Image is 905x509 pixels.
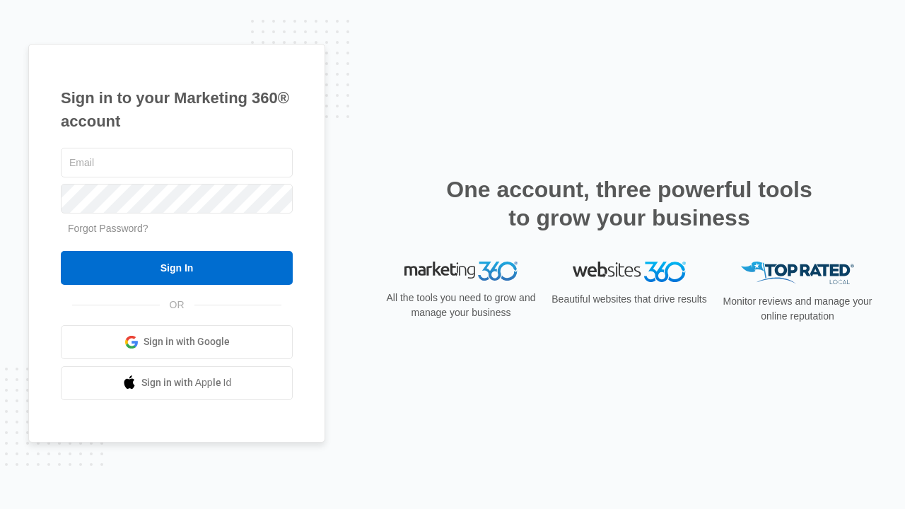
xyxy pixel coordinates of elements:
[68,223,148,234] a: Forgot Password?
[160,298,194,312] span: OR
[573,262,686,282] img: Websites 360
[61,251,293,285] input: Sign In
[61,86,293,133] h1: Sign in to your Marketing 360® account
[144,334,230,349] span: Sign in with Google
[718,294,877,324] p: Monitor reviews and manage your online reputation
[141,375,232,390] span: Sign in with Apple Id
[382,291,540,320] p: All the tools you need to grow and manage your business
[741,262,854,285] img: Top Rated Local
[550,292,708,307] p: Beautiful websites that drive results
[442,175,817,232] h2: One account, three powerful tools to grow your business
[61,148,293,177] input: Email
[404,262,518,281] img: Marketing 360
[61,325,293,359] a: Sign in with Google
[61,366,293,400] a: Sign in with Apple Id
